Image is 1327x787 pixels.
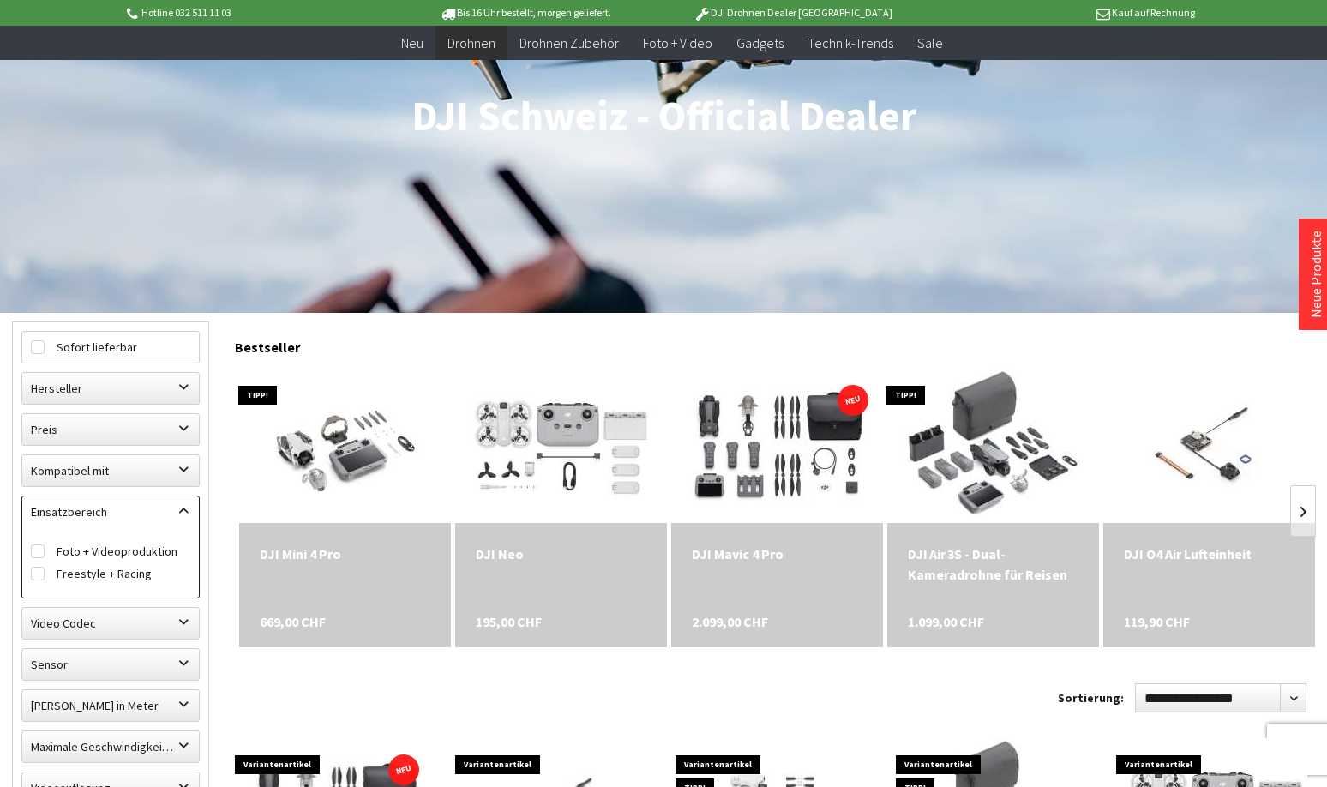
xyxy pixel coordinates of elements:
img: DJI Mavic 4 Pro [675,369,880,523]
span: Technik-Trends [808,34,893,51]
a: Foto + Video [631,26,724,61]
a: DJI O4 Air Lufteinheit 119,90 CHF [1124,544,1294,564]
label: Foto + Videoproduktion [31,540,190,562]
a: DJI Mavic 4 Pro 2.099,00 CHF [692,544,862,564]
a: Drohnen [435,26,507,61]
a: Neu [389,26,435,61]
a: Sale [905,26,955,61]
img: DJI Mini 4 Pro [249,369,441,523]
p: Bis 16 Uhr bestellt, morgen geliefert. [391,3,658,23]
p: DJI Drohnen Dealer [GEOGRAPHIC_DATA] [659,3,927,23]
label: Einsatzbereich [22,496,199,527]
label: Maximale Flughöhe in Meter [22,690,199,721]
span: Gadgets [736,34,784,51]
span: Foto + Video [643,34,712,51]
a: DJI Neo 195,00 CHF [476,544,646,564]
span: 119,90 CHF [1124,611,1190,632]
img: DJI Neo [470,369,652,523]
label: Kompatibel mit [22,455,199,486]
img: DJI O4 Air Lufteinheit [1107,369,1312,523]
a: DJI Mini 4 Pro 669,00 CHF [260,544,430,564]
span: Sale [917,34,943,51]
span: 195,00 CHF [476,611,542,632]
span: 2.099,00 CHF [692,611,768,632]
label: Hersteller [22,373,199,404]
label: Video Codec [22,608,199,639]
span: 669,00 CHF [260,611,326,632]
h1: DJI Schweiz - Official Dealer [12,95,1315,138]
a: Neue Produkte [1307,231,1324,318]
p: Hotline 032 511 11 03 [123,3,391,23]
a: Drohnen Zubehör [507,26,631,61]
div: DJI Mini 4 Pro [260,544,430,564]
a: DJI Air 3S - Dual-Kameradrohne für Reisen 1.099,00 CHF [908,544,1078,585]
span: Drohnen Zubehör [519,34,619,51]
span: Drohnen [447,34,495,51]
a: Technik-Trends [796,26,905,61]
a: Gadgets [724,26,796,61]
div: DJI Neo [476,544,646,564]
p: Kauf auf Rechnung [927,3,1194,23]
label: Sensor [22,649,199,680]
label: Maximale Geschwindigkeit in km/h [22,731,199,762]
label: Freestyle + Racing [31,562,190,585]
div: Bestseller [235,321,1315,364]
div: DJI O4 Air Lufteinheit [1124,544,1294,564]
div: DJI Air 3S - Dual-Kameradrohne für Reisen [908,544,1078,585]
label: Preis [22,414,199,445]
span: Neu [401,34,423,51]
img: DJI Air 3S - Dual-Kameradrohne für Reisen [902,369,1084,523]
label: Sofort lieferbar [22,332,199,363]
span: 1.099,00 CHF [908,611,984,632]
div: DJI Mavic 4 Pro [692,544,862,564]
label: Sortierung: [1058,684,1124,712]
